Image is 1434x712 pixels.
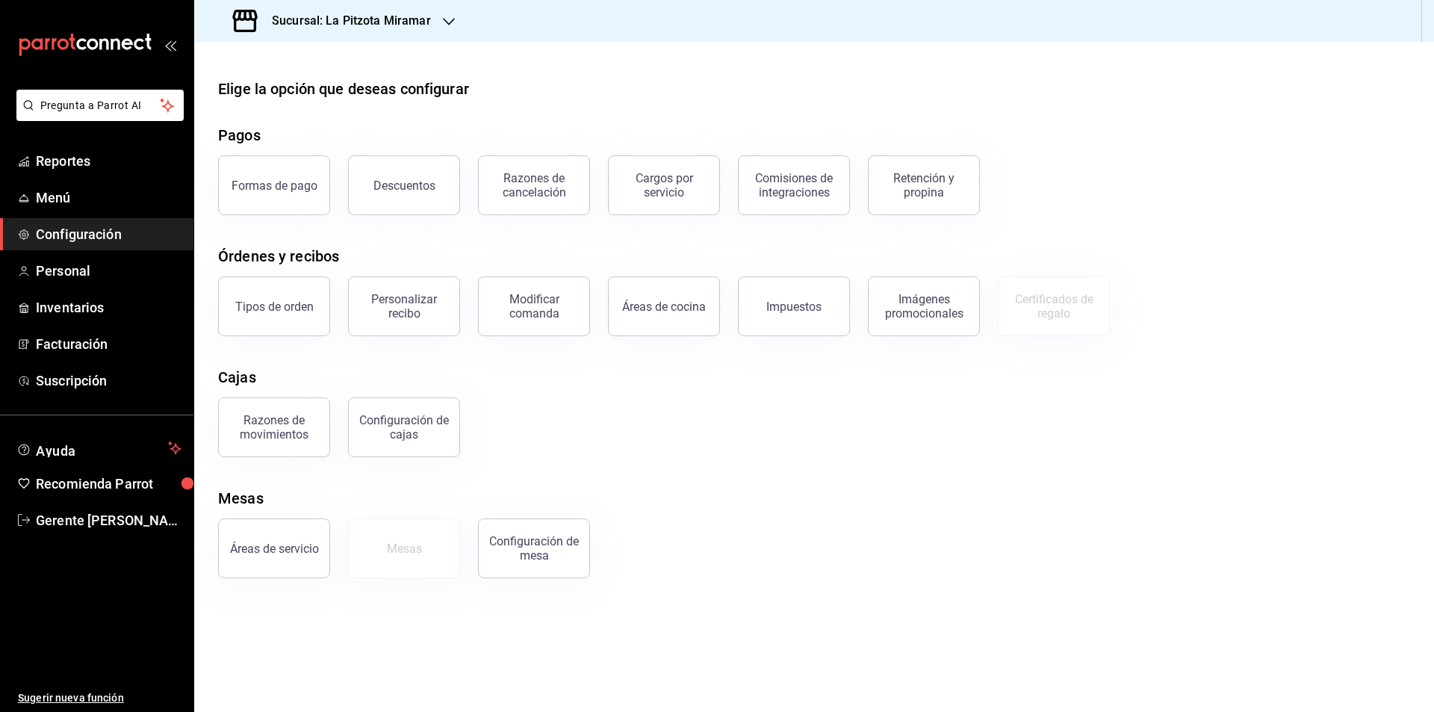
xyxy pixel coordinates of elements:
[348,397,460,457] button: Configuración de cajas
[18,690,181,706] span: Sugerir nueva función
[218,124,261,146] div: Pagos
[232,179,317,193] div: Formas de pago
[478,155,590,215] button: Razones de cancelación
[260,12,431,30] h3: Sucursal: La Pitzota Miramar
[36,371,181,391] span: Suscripción
[348,518,460,578] button: Mesas
[998,276,1110,336] button: Certificados de regalo
[738,276,850,336] button: Impuestos
[387,542,422,556] div: Mesas
[36,334,181,354] span: Facturación
[36,261,181,281] span: Personal
[218,487,264,510] div: Mesas
[218,78,469,100] div: Elige la opción que deseas configurar
[608,155,720,215] button: Cargos por servicio
[218,155,330,215] button: Formas de pago
[164,39,176,51] button: open_drawer_menu
[218,276,330,336] button: Tipos de orden
[235,300,314,314] div: Tipos de orden
[488,292,580,321] div: Modificar comanda
[348,276,460,336] button: Personalizar recibo
[488,534,580,563] div: Configuración de mesa
[218,245,339,267] div: Órdenes y recibos
[622,300,706,314] div: Áreas de cocina
[36,510,181,530] span: Gerente [PERSON_NAME]
[36,188,181,208] span: Menú
[608,276,720,336] button: Áreas de cocina
[766,300,822,314] div: Impuestos
[478,518,590,578] button: Configuración de mesa
[218,518,330,578] button: Áreas de servicio
[373,179,435,193] div: Descuentos
[348,155,460,215] button: Descuentos
[36,439,162,457] span: Ayuda
[878,171,970,199] div: Retención y propina
[16,90,184,121] button: Pregunta a Parrot AI
[10,108,184,124] a: Pregunta a Parrot AI
[36,297,181,318] span: Inventarios
[228,413,320,442] div: Razones de movimientos
[618,171,710,199] div: Cargos por servicio
[868,155,980,215] button: Retención y propina
[218,397,330,457] button: Razones de movimientos
[358,413,450,442] div: Configuración de cajas
[868,276,980,336] button: Imágenes promocionales
[878,292,970,321] div: Imágenes promocionales
[1008,292,1100,321] div: Certificados de regalo
[738,155,850,215] button: Comisiones de integraciones
[478,276,590,336] button: Modificar comanda
[358,292,450,321] div: Personalizar recibo
[36,224,181,244] span: Configuración
[230,542,319,556] div: Áreas de servicio
[40,98,161,114] span: Pregunta a Parrot AI
[488,171,580,199] div: Razones de cancelación
[748,171,840,199] div: Comisiones de integraciones
[36,474,181,494] span: Recomienda Parrot
[36,151,181,171] span: Reportes
[218,366,256,388] div: Cajas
